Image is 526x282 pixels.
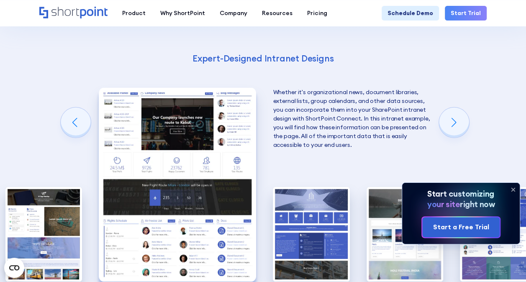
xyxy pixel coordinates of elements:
a: Start a Free Trial [422,217,499,238]
a: Resources [255,6,300,21]
a: Home [39,7,108,19]
a: Start Trial [445,6,487,21]
a: Why ShortPoint [153,6,213,21]
a: Company [213,6,255,21]
div: Previous slide [61,108,91,138]
div: 4 / 5 [367,187,443,281]
img: HR SharePoint site example for Homepage [99,88,256,281]
div: Start a Free Trial [433,222,489,232]
div: Next slide [439,108,469,138]
a: Schedule Demo [382,6,439,21]
h4: Expert-Designed Intranet Designs [98,53,428,64]
div: Resources [262,9,293,18]
div: 1 / 5 [5,187,82,281]
img: SharePoint Communication site example for news [367,187,443,281]
p: Whether it's organizational news, document libraries, external lists, group calendars, and other ... [273,88,430,149]
div: Product [122,9,146,18]
iframe: Chat Widget [375,185,526,282]
a: Pricing [300,6,335,21]
a: Product [115,6,153,21]
button: Open CMP widget [4,258,24,278]
div: 2 / 5 [99,88,256,281]
div: Pricing [307,9,327,18]
div: 3 / 5 [273,187,349,281]
img: Best SharePoint Intranet Site Designs [5,187,82,281]
div: Widget de clavardage [375,185,526,282]
img: Internal SharePoint site example for company policy [273,187,349,281]
div: Why ShortPoint [160,9,205,18]
div: Company [220,9,247,18]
